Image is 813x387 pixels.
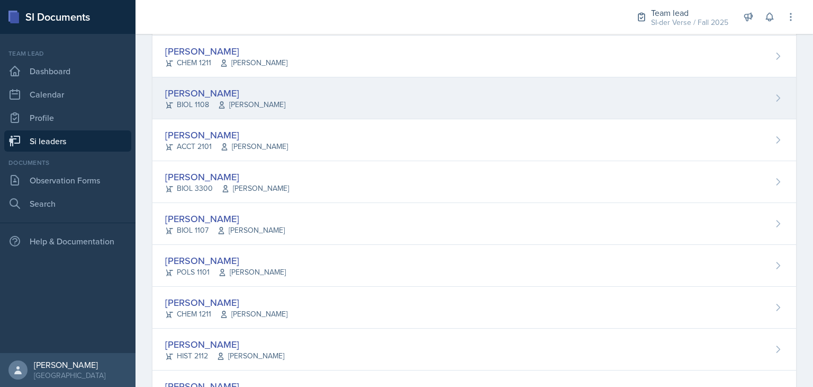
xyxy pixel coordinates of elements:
[152,161,796,203] a: [PERSON_NAME] BIOL 3300[PERSON_NAME]
[651,17,728,28] div: SI-der Verse / Fall 2025
[165,309,287,320] div: CHEM 1211
[216,350,284,362] span: [PERSON_NAME]
[165,253,286,268] div: [PERSON_NAME]
[152,245,796,287] a: [PERSON_NAME] POLS 1101[PERSON_NAME]
[152,287,796,329] a: [PERSON_NAME] CHEM 1211[PERSON_NAME]
[165,141,288,152] div: ACCT 2101
[4,231,131,252] div: Help & Documentation
[4,158,131,168] div: Documents
[165,183,289,194] div: BIOL 3300
[165,44,287,58] div: [PERSON_NAME]
[34,359,105,370] div: [PERSON_NAME]
[152,36,796,77] a: [PERSON_NAME] CHEM 1211[PERSON_NAME]
[220,57,287,68] span: [PERSON_NAME]
[4,49,131,58] div: Team lead
[152,77,796,119] a: [PERSON_NAME] BIOL 1108[PERSON_NAME]
[220,141,288,152] span: [PERSON_NAME]
[165,295,287,310] div: [PERSON_NAME]
[218,99,285,110] span: [PERSON_NAME]
[165,128,288,142] div: [PERSON_NAME]
[165,170,289,184] div: [PERSON_NAME]
[217,225,285,236] span: [PERSON_NAME]
[165,86,285,100] div: [PERSON_NAME]
[165,212,285,226] div: [PERSON_NAME]
[34,370,105,381] div: [GEOGRAPHIC_DATA]
[152,203,796,245] a: [PERSON_NAME] BIOL 1107[PERSON_NAME]
[165,337,284,351] div: [PERSON_NAME]
[165,99,285,110] div: BIOL 1108
[4,84,131,105] a: Calendar
[165,57,287,68] div: CHEM 1211
[4,60,131,82] a: Dashboard
[221,183,289,194] span: [PERSON_NAME]
[152,329,796,371] a: [PERSON_NAME] HIST 2112[PERSON_NAME]
[4,107,131,128] a: Profile
[165,350,284,362] div: HIST 2112
[165,225,285,236] div: BIOL 1107
[220,309,287,320] span: [PERSON_NAME]
[4,170,131,191] a: Observation Forms
[4,193,131,214] a: Search
[4,130,131,152] a: Si leaders
[152,119,796,161] a: [PERSON_NAME] ACCT 2101[PERSON_NAME]
[165,267,286,278] div: POLS 1101
[651,6,728,19] div: Team lead
[218,267,286,278] span: [PERSON_NAME]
